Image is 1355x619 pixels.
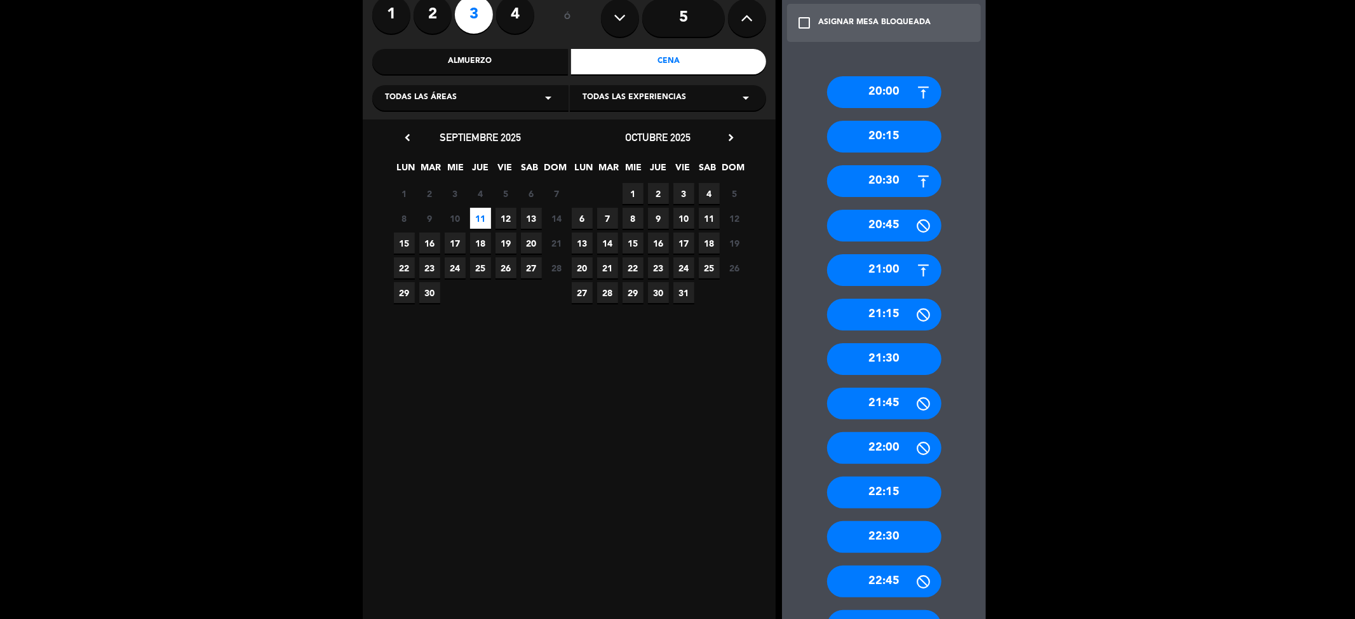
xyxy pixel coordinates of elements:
span: MIE [623,160,644,181]
i: check_box_outline_blank [797,15,812,31]
span: 26 [724,257,745,278]
span: JUE [648,160,669,181]
span: 27 [572,282,593,303]
span: 10 [673,208,694,229]
span: 28 [597,282,618,303]
span: 21 [597,257,618,278]
span: 5 [495,183,516,204]
span: 23 [648,257,669,278]
span: DOM [544,160,565,181]
div: 22:45 [827,566,941,597]
span: 19 [495,233,516,254]
span: 4 [470,183,491,204]
span: 31 [673,282,694,303]
i: arrow_drop_down [541,90,556,105]
span: 24 [673,257,694,278]
span: MAR [598,160,619,181]
span: Todas las experiencias [583,92,686,104]
span: 25 [699,257,720,278]
span: 2 [419,183,440,204]
span: SAB [698,160,718,181]
span: octubre 2025 [626,131,691,144]
div: Cena [571,49,767,74]
span: 8 [623,208,644,229]
div: Almuerzo [372,49,568,74]
span: 27 [521,257,542,278]
div: 21:00 [827,254,941,286]
div: 21:45 [827,388,941,419]
span: 25 [470,257,491,278]
span: 7 [597,208,618,229]
span: 26 [495,257,516,278]
span: 20 [572,257,593,278]
span: 30 [648,282,669,303]
span: 1 [623,183,644,204]
span: MAR [421,160,442,181]
span: 15 [623,233,644,254]
span: 20 [521,233,542,254]
span: VIE [673,160,694,181]
div: 22:30 [827,521,941,553]
span: MIE [445,160,466,181]
span: 17 [673,233,694,254]
div: 20:00 [827,76,941,108]
i: chevron_left [401,131,414,144]
span: 19 [724,233,745,254]
span: VIE [495,160,516,181]
i: chevron_right [724,131,738,144]
span: SAB [520,160,541,181]
span: 14 [546,208,567,229]
span: 12 [724,208,745,229]
span: 23 [419,257,440,278]
span: 16 [419,233,440,254]
div: 21:30 [827,343,941,375]
span: 22 [623,257,644,278]
span: 3 [445,183,466,204]
span: LUN [396,160,417,181]
span: 17 [445,233,466,254]
span: 22 [394,257,415,278]
span: 3 [673,183,694,204]
div: 22:00 [827,432,941,464]
span: 2 [648,183,669,204]
span: 4 [699,183,720,204]
span: 12 [495,208,516,229]
span: 7 [546,183,567,204]
span: 21 [546,233,567,254]
span: 9 [648,208,669,229]
span: 13 [521,208,542,229]
span: 9 [419,208,440,229]
span: 16 [648,233,669,254]
span: 10 [445,208,466,229]
i: arrow_drop_down [738,90,753,105]
span: DOM [722,160,743,181]
span: Todas las áreas [385,92,457,104]
span: 5 [724,183,745,204]
span: 29 [623,282,644,303]
span: septiembre 2025 [440,131,521,144]
span: 29 [394,282,415,303]
span: LUN [574,160,595,181]
span: 11 [470,208,491,229]
span: 6 [521,183,542,204]
span: 14 [597,233,618,254]
div: 20:30 [827,165,941,197]
div: 20:45 [827,210,941,241]
span: 18 [699,233,720,254]
span: 30 [419,282,440,303]
span: 24 [445,257,466,278]
div: 20:15 [827,121,941,153]
div: 21:15 [827,299,941,330]
span: 18 [470,233,491,254]
span: 6 [572,208,593,229]
span: 28 [546,257,567,278]
span: 13 [572,233,593,254]
span: 11 [699,208,720,229]
span: JUE [470,160,491,181]
span: 8 [394,208,415,229]
div: ASIGNAR MESA BLOQUEADA [818,17,931,29]
span: 1 [394,183,415,204]
span: 15 [394,233,415,254]
div: 22:15 [827,477,941,508]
